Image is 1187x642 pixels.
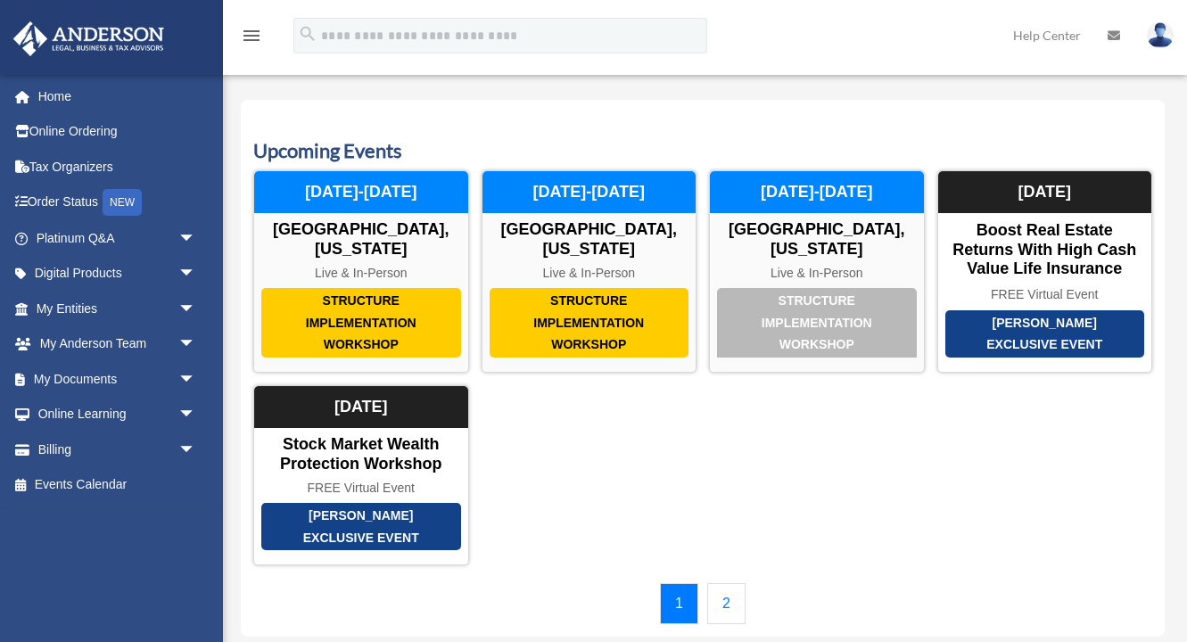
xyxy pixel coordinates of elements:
[254,266,468,281] div: Live & In-Person
[938,221,1152,279] div: Boost Real Estate Returns with High Cash Value Life Insurance
[178,291,214,327] span: arrow_drop_down
[178,326,214,363] span: arrow_drop_down
[707,583,746,624] a: 2
[482,170,697,373] a: Structure Implementation Workshop [GEOGRAPHIC_DATA], [US_STATE] Live & In-Person [DATE]-[DATE]
[253,137,1152,165] h3: Upcoming Events
[241,25,262,46] i: menu
[298,24,317,44] i: search
[254,386,468,429] div: [DATE]
[12,291,223,326] a: My Entitiesarrow_drop_down
[254,220,468,259] div: [GEOGRAPHIC_DATA], [US_STATE]
[12,326,223,362] a: My Anderson Teamarrow_drop_down
[261,288,461,358] div: Structure Implementation Workshop
[8,21,169,56] img: Anderson Advisors Platinum Portal
[103,189,142,216] div: NEW
[938,287,1152,302] div: FREE Virtual Event
[12,361,223,397] a: My Documentsarrow_drop_down
[12,220,223,256] a: Platinum Q&Aarrow_drop_down
[12,114,223,150] a: Online Ordering
[482,220,697,259] div: [GEOGRAPHIC_DATA], [US_STATE]
[12,149,223,185] a: Tax Organizers
[710,220,924,259] div: [GEOGRAPHIC_DATA], [US_STATE]
[482,171,697,214] div: [DATE]-[DATE]
[482,266,697,281] div: Live & In-Person
[178,361,214,398] span: arrow_drop_down
[717,288,917,358] div: Structure Implementation Workshop
[710,171,924,214] div: [DATE]-[DATE]
[254,435,468,473] div: Stock Market Wealth Protection Workshop
[178,397,214,433] span: arrow_drop_down
[945,310,1145,358] div: [PERSON_NAME] Exclusive Event
[261,503,461,550] div: [PERSON_NAME] Exclusive Event
[12,256,223,292] a: Digital Productsarrow_drop_down
[660,583,698,624] a: 1
[254,171,468,214] div: [DATE]-[DATE]
[12,432,223,467] a: Billingarrow_drop_down
[12,78,223,114] a: Home
[938,171,1152,214] div: [DATE]
[12,185,223,221] a: Order StatusNEW
[253,385,469,565] a: [PERSON_NAME] Exclusive Event Stock Market Wealth Protection Workshop FREE Virtual Event [DATE]
[178,220,214,257] span: arrow_drop_down
[178,256,214,292] span: arrow_drop_down
[937,170,1153,373] a: [PERSON_NAME] Exclusive Event Boost Real Estate Returns with High Cash Value Life Insurance FREE ...
[12,467,214,503] a: Events Calendar
[178,432,214,468] span: arrow_drop_down
[710,266,924,281] div: Live & In-Person
[241,31,262,46] a: menu
[490,288,689,358] div: Structure Implementation Workshop
[1147,22,1174,48] img: User Pic
[12,397,223,432] a: Online Learningarrow_drop_down
[253,170,469,373] a: Structure Implementation Workshop [GEOGRAPHIC_DATA], [US_STATE] Live & In-Person [DATE]-[DATE]
[254,481,468,496] div: FREE Virtual Event
[709,170,925,373] a: Structure Implementation Workshop [GEOGRAPHIC_DATA], [US_STATE] Live & In-Person [DATE]-[DATE]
